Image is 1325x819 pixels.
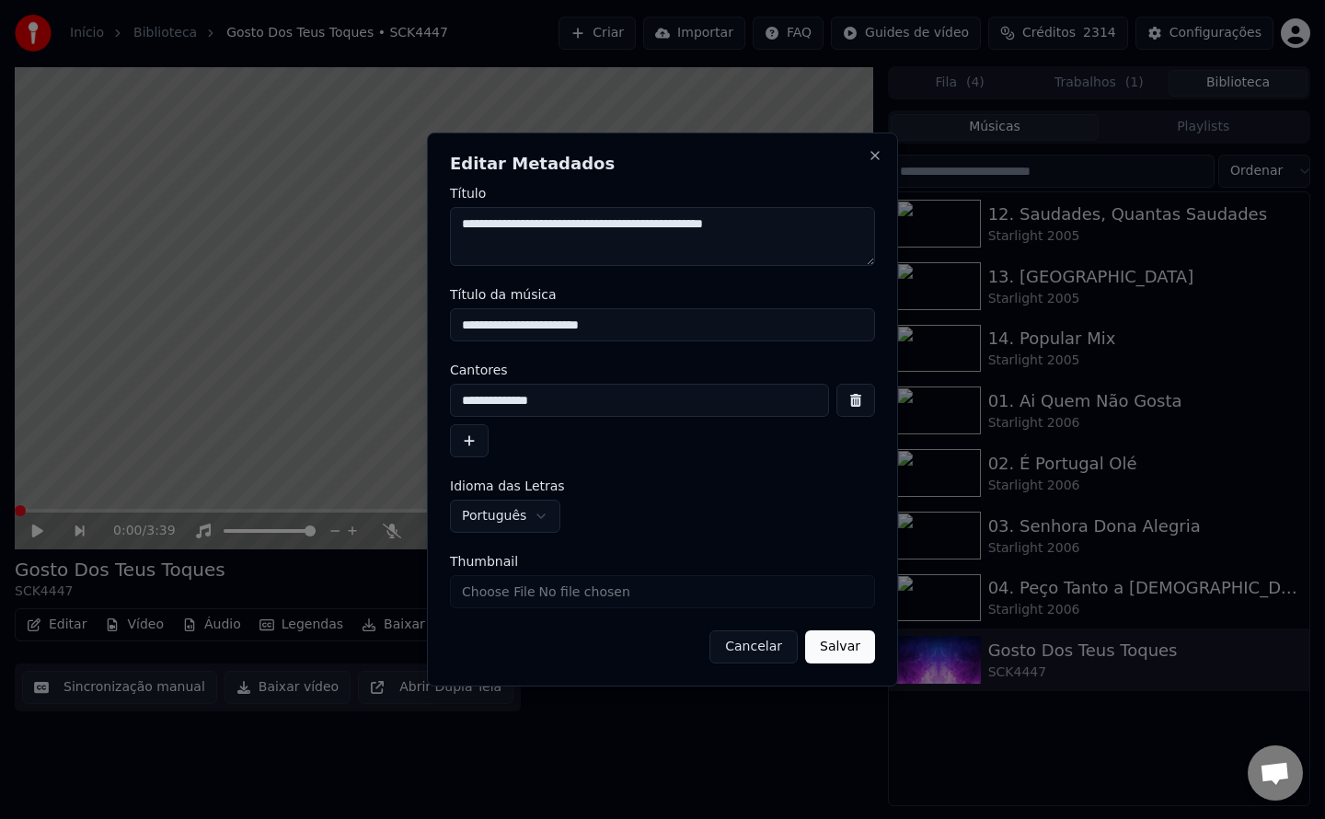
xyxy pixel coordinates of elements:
span: Thumbnail [450,555,518,568]
label: Cantores [450,363,875,376]
button: Salvar [805,630,875,663]
label: Título da música [450,288,875,301]
h2: Editar Metadados [450,156,875,172]
label: Título [450,187,875,200]
button: Cancelar [709,630,798,663]
span: Idioma das Letras [450,479,565,492]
